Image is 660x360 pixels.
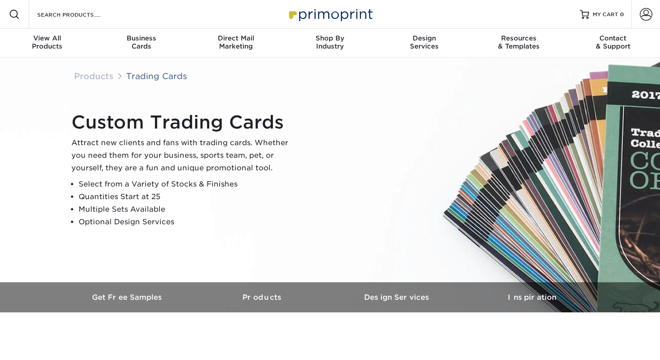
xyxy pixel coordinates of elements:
a: Shop ByIndustry [283,29,377,58]
a: Products [195,282,330,312]
a: Trading Cards [126,71,187,81]
a: Inspiration [465,282,599,312]
p: Attract new clients and fans with trading cards. Whether you need them for your business, sports ... [71,137,296,174]
h1: Custom Trading Cards [71,111,296,133]
img: Primoprint [285,4,375,24]
span: Business [94,34,189,42]
a: Get Free Samples [61,282,195,312]
li: Quantities Start at 25 [79,191,296,203]
a: Design Services [330,282,465,312]
div: Cards [94,34,189,50]
div: Industry [283,34,377,50]
li: Optional Design Services [79,216,296,228]
span: Direct Mail [189,34,283,42]
h3: Inspiration [465,293,599,302]
span: MY CART [593,11,618,18]
span: Resources [471,34,566,42]
div: Marketing [189,34,283,50]
a: Direct MailMarketing [189,29,283,58]
span: Shop By [283,34,377,42]
input: SEARCH PRODUCTS..... [36,9,124,20]
span: 0 [620,11,624,18]
h3: Design Services [330,293,465,302]
a: Contact& Support [566,29,660,58]
span: Contact [566,34,660,42]
div: & Templates [471,34,566,50]
span: Design [377,34,471,42]
h3: Get Free Samples [61,293,195,302]
div: Services [377,34,471,50]
li: Select from a Variety of Stocks & Finishes [79,178,296,191]
div: & Support [566,34,660,50]
a: BusinessCards [94,29,189,58]
a: Products [74,71,114,81]
h3: Products [195,293,330,302]
a: DesignServices [377,29,471,58]
li: Multiple Sets Available [79,203,296,216]
a: Resources& Templates [471,29,566,58]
